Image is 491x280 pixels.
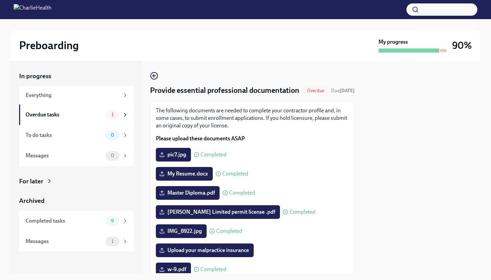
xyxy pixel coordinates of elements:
[331,87,355,94] span: September 4th, 2025 09:00
[19,177,43,186] div: For later
[222,171,248,177] span: Completed
[340,88,355,94] strong: [DATE]
[19,86,134,104] a: Everything
[161,266,186,273] span: w-9.pdf
[156,186,220,200] label: Master Diploma.pdf
[19,125,134,145] a: To do tasks0
[107,112,118,117] span: 1
[161,170,208,177] span: My Resume.docx
[161,209,275,215] span: [PERSON_NAME] Limited permit license .pdf
[156,205,280,219] label: [PERSON_NAME] Limited permit license .pdf
[378,38,408,46] strong: My progress
[229,190,255,196] span: Completed
[161,247,249,254] span: Upload your malpractice insurance
[26,217,103,225] div: Completed tasks
[107,132,118,138] span: 0
[156,135,245,142] strong: Please upload these documents ASAP
[19,196,134,205] a: Archived
[156,107,349,129] p: The following documents are needed to complete your contractor profile and, in some cases, to sub...
[107,239,118,244] span: 1
[19,231,134,252] a: Messages1
[303,88,328,93] span: Overdue
[156,148,191,162] label: pic7.jpg
[26,238,103,245] div: Messages
[19,39,79,52] h2: Preboarding
[161,228,202,235] span: IMG_8922.jpg
[200,267,226,272] span: Completed
[19,177,134,186] a: For later
[26,131,103,139] div: To do tasks
[26,152,103,159] div: Messages
[26,92,119,99] div: Everything
[161,190,215,196] span: Master Diploma.pdf
[107,153,118,158] span: 0
[107,218,118,223] span: 9
[289,209,315,215] span: Completed
[156,243,254,257] label: Upload your malpractice insurance
[19,211,134,231] a: Completed tasks9
[14,4,51,15] img: CharlieHealth
[156,224,207,238] label: IMG_8922.jpg
[161,151,186,158] span: pic7.jpg
[19,145,134,166] a: Messages0
[150,85,299,96] h4: Provide essential professional documentation
[26,111,103,118] div: Overdue tasks
[331,88,355,94] span: Due
[156,263,191,276] label: w-9.pdf
[19,104,134,125] a: Overdue tasks1
[19,72,134,81] a: In progress
[452,39,472,52] h3: 90%
[216,228,242,234] span: Completed
[156,167,213,181] label: My Resume.docx
[200,152,226,157] span: Completed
